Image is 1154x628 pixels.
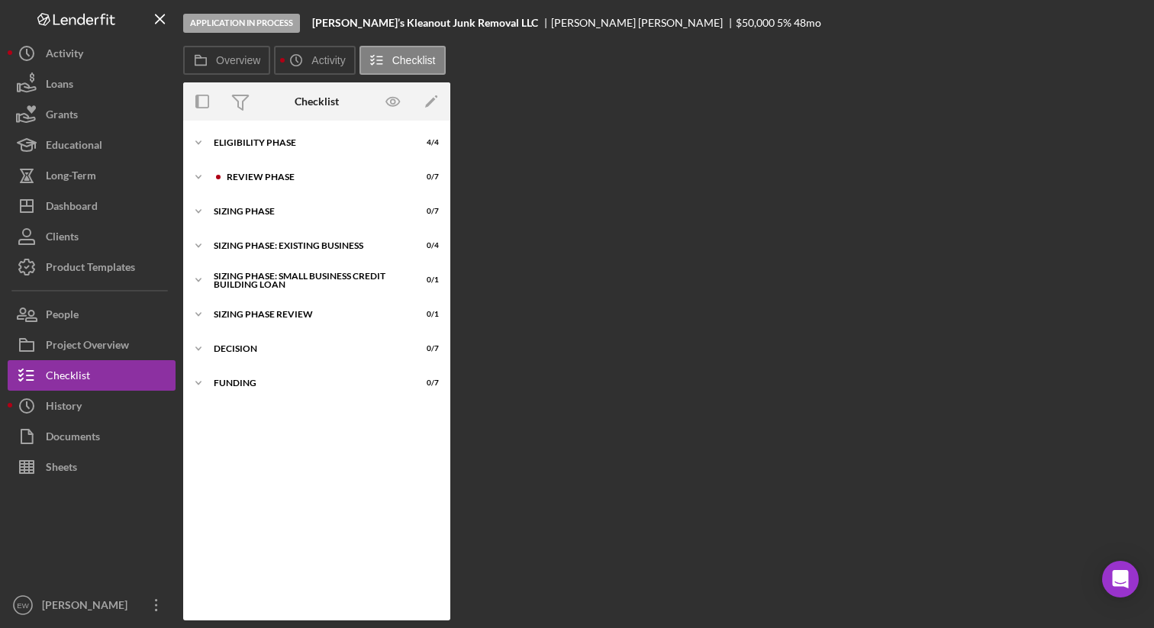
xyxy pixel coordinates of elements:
[411,207,439,216] div: 0 / 7
[46,391,82,425] div: History
[214,344,401,353] div: Decision
[46,299,79,333] div: People
[46,330,129,364] div: Project Overview
[8,360,176,391] button: Checklist
[46,221,79,256] div: Clients
[311,54,345,66] label: Activity
[227,172,401,182] div: REVIEW PHASE
[359,46,446,75] button: Checklist
[411,138,439,147] div: 4 / 4
[183,14,300,33] div: Application In Process
[411,275,439,285] div: 0 / 1
[411,172,439,182] div: 0 / 7
[46,360,90,395] div: Checklist
[295,95,339,108] div: Checklist
[8,330,176,360] button: Project Overview
[8,38,176,69] button: Activity
[46,130,102,164] div: Educational
[8,69,176,99] button: Loans
[46,252,135,286] div: Product Templates
[8,590,176,620] button: EW[PERSON_NAME]
[8,160,176,191] button: Long-Term
[794,17,821,29] div: 48 mo
[214,207,401,216] div: Sizing Phase
[46,191,98,225] div: Dashboard
[214,310,401,319] div: Sizing Phase Review
[216,54,260,66] label: Overview
[8,391,176,421] button: History
[8,130,176,160] button: Educational
[274,46,355,75] button: Activity
[8,221,176,252] button: Clients
[1102,561,1139,597] div: Open Intercom Messenger
[46,99,78,134] div: Grants
[46,160,96,195] div: Long-Term
[392,54,436,66] label: Checklist
[8,421,176,452] button: Documents
[8,452,176,482] button: Sheets
[46,452,77,486] div: Sheets
[411,378,439,388] div: 0 / 7
[777,17,791,29] div: 5 %
[411,344,439,353] div: 0 / 7
[8,299,176,330] button: People
[411,241,439,250] div: 0 / 4
[46,38,83,72] div: Activity
[38,590,137,624] div: [PERSON_NAME]
[214,378,401,388] div: Funding
[46,421,100,456] div: Documents
[214,138,401,147] div: Eligibility Phase
[8,99,176,130] button: Grants
[183,46,270,75] button: Overview
[551,17,736,29] div: [PERSON_NAME] [PERSON_NAME]
[214,272,401,289] div: Sizing Phase: Small Business Credit Building Loan
[8,191,176,221] button: Dashboard
[8,252,176,282] button: Product Templates
[736,16,775,29] span: $50,000
[312,17,538,29] b: [PERSON_NAME]’s Kleanout Junk Removal LLC
[214,241,401,250] div: SIZING PHASE: EXISTING BUSINESS
[411,310,439,319] div: 0 / 1
[46,69,73,103] div: Loans
[17,601,29,610] text: EW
